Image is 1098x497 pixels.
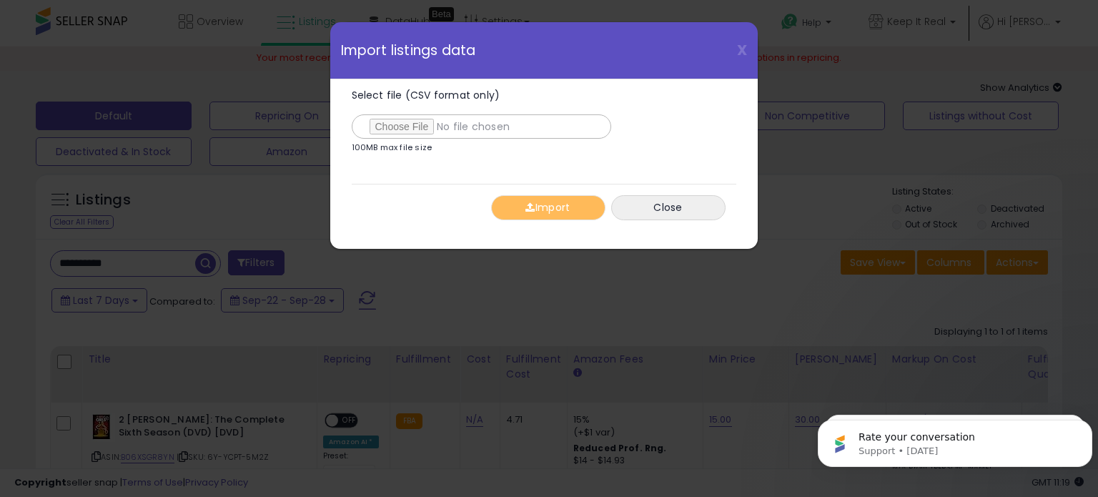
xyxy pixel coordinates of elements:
[352,88,500,102] span: Select file (CSV format only)
[737,40,747,60] span: X
[341,44,476,57] span: Import listings data
[611,195,726,220] button: Close
[491,195,605,220] button: Import
[352,144,432,152] p: 100MB max file size
[812,390,1098,490] iframe: Intercom notifications message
